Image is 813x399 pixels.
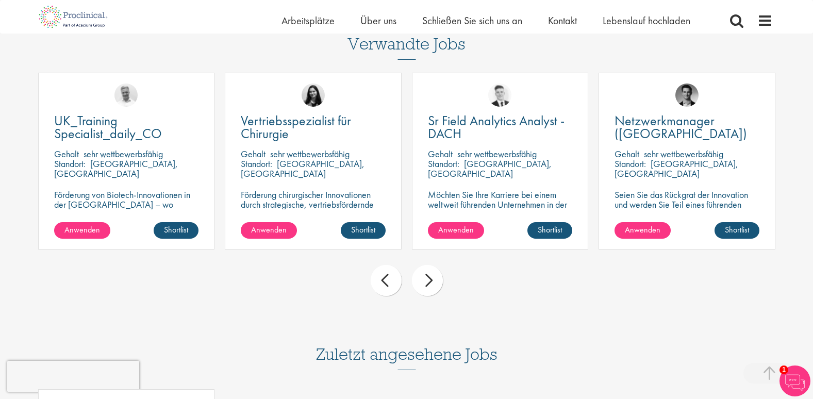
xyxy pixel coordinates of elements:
a: Anwenden [241,222,297,239]
span: Standort: [54,158,86,170]
a: Schließen Sie sich uns an [422,14,522,27]
span: Standort: [615,158,646,170]
p: sehr wettbewerbsfähig [270,148,350,160]
span: Anwenden [251,224,287,235]
a: Kontakt [548,14,577,27]
p: Seien Sie das Rückgrat der Innovation und werden Sie Teil eines führenden Pharmaunternehmens, um ... [615,190,759,239]
span: Netzwerkmanager ([GEOGRAPHIC_DATA]) [615,112,747,142]
p: sehr wettbewerbsfähig [644,148,723,160]
img: Chatbot [779,365,810,396]
span: 1 [779,365,788,374]
a: Shortlist [715,222,759,239]
p: [GEOGRAPHIC_DATA], [GEOGRAPHIC_DATA] [241,158,364,179]
p: Möchten Sie Ihre Karriere bei einem weltweit führenden Unternehmen in der Diabetesversorgung vora... [428,190,573,258]
a: Arbeitsplätze [281,14,335,27]
img: Indre Stankeviciute [302,84,325,107]
a: Anwenden [54,222,110,239]
a: Sr Field Analytics Analyst - DACH [428,114,573,140]
span: Vertriebsspezialist für Chirurgie [241,112,351,142]
a: Shortlist [527,222,572,239]
a: Lebenslauf hochladen [603,14,690,27]
div: Zurück [371,265,402,296]
div: nächster [412,265,443,296]
p: sehr wettbewerbsfähig [84,148,163,160]
span: Gehalt [241,148,266,160]
span: Anwenden [438,224,474,235]
p: [GEOGRAPHIC_DATA], [GEOGRAPHIC_DATA] [54,158,178,179]
p: [GEOGRAPHIC_DATA], [GEOGRAPHIC_DATA] [615,158,738,179]
span: Gehalt [615,148,639,160]
p: Förderung chirurgischer Innovationen durch strategische, vertriebsfördernde Operationssäle mit ho... [241,190,386,229]
span: Anwenden [625,224,660,235]
a: UK_Training Specialist_daily_CO [54,114,199,140]
span: UK_Training Specialist_daily_CO [54,112,162,142]
h3: Zuletzt angesehene Jobs [316,320,497,370]
span: Gehalt [54,148,79,160]
a: Anwenden [428,222,484,239]
p: [GEOGRAPHIC_DATA], [GEOGRAPHIC_DATA] [428,158,552,179]
a: Shortlist [154,222,198,239]
p: Förderung von Biotech-Innovationen in der [GEOGRAPHIC_DATA] – wo strategisches Account Management... [54,190,199,239]
span: Sr Field Analytics Analyst - DACH [428,112,565,142]
p: sehr wettbewerbsfähig [457,148,537,160]
span: Gehalt [428,148,453,160]
iframe: reCAPTCHA [7,361,139,392]
img: Joshua Bye [114,84,138,107]
img: Max Slevogt [675,84,699,107]
a: Vertriebsspezialist für Chirurgie [241,114,386,140]
span: Standort: [241,158,272,170]
img: Nicolas Daniel [488,84,511,107]
a: Shortlist [341,222,386,239]
a: Anwenden [615,222,671,239]
a: Über uns [360,14,396,27]
span: Anwenden [64,224,100,235]
a: Netzwerkmanager ([GEOGRAPHIC_DATA]) [615,114,759,140]
span: Standort: [428,158,459,170]
h3: Verwandte Jobs [347,9,466,60]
